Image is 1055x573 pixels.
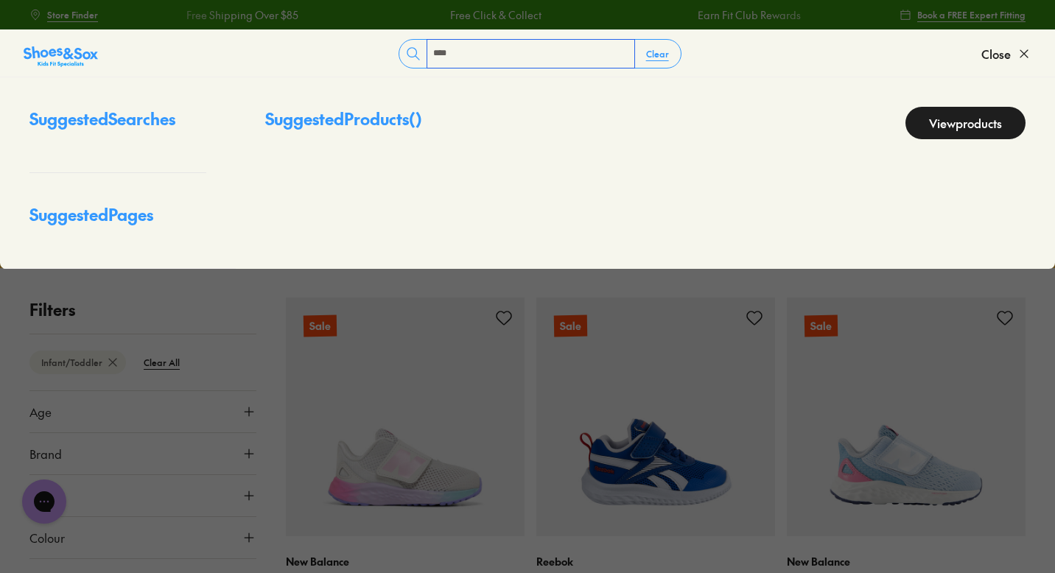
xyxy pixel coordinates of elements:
p: Sale [805,315,838,337]
span: Store Finder [47,8,98,21]
a: Book a FREE Expert Fitting [900,1,1026,28]
p: Sale [304,315,337,337]
img: SNS_Logo_Responsive.svg [24,45,98,68]
p: Suggested Searches [29,107,206,143]
p: New Balance [286,554,525,569]
a: Sale [536,298,775,536]
button: Clear [634,41,681,67]
button: Brand [29,433,256,474]
a: Free Click & Collect [450,7,541,23]
span: Colour [29,529,65,546]
button: Style [29,475,256,516]
span: Close [981,45,1011,63]
span: Book a FREE Expert Fitting [917,8,1026,21]
p: Filters [29,298,256,322]
btn: Clear All [132,349,192,376]
a: Sale [787,298,1026,536]
btn: Infant/Toddler [29,351,126,374]
p: Suggested Products [265,107,422,139]
span: ( ) [409,108,422,130]
iframe: Gorgias live chat messenger [15,474,74,529]
button: Colour [29,517,256,558]
a: Shoes &amp; Sox [24,42,98,66]
button: Close [981,38,1031,70]
button: Age [29,391,256,432]
p: Suggested Pages [29,203,206,239]
p: Sale [554,315,587,337]
a: Store Finder [29,1,98,28]
span: Age [29,403,52,421]
p: Reebok [536,554,775,569]
a: Free Shipping Over $85 [186,7,298,23]
a: Sale [286,298,525,536]
a: Earn Fit Club Rewards [698,7,801,23]
span: Brand [29,445,62,463]
p: New Balance [787,554,1026,569]
a: Viewproducts [905,107,1026,139]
